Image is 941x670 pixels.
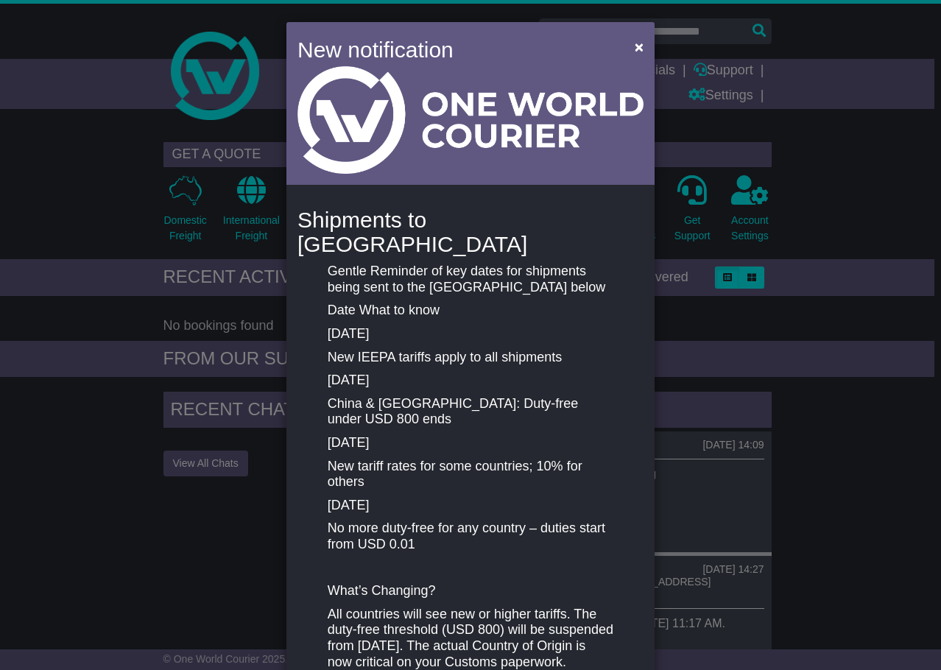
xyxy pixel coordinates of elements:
[328,373,613,389] p: [DATE]
[328,264,613,295] p: Gentle Reminder of key dates for shipments being sent to the [GEOGRAPHIC_DATA] below
[328,435,613,451] p: [DATE]
[328,326,613,342] p: [DATE]
[328,583,613,599] p: What’s Changing?
[328,303,613,319] p: Date What to know
[328,607,613,670] p: All countries will see new or higher tariffs. The duty-free threshold (USD 800) will be suspended...
[635,38,644,55] span: ×
[328,498,613,514] p: [DATE]
[297,66,644,174] img: Light
[328,350,613,366] p: New IEEPA tariffs apply to all shipments
[328,459,613,490] p: New tariff rates for some countries; 10% for others
[297,208,644,256] h4: Shipments to [GEOGRAPHIC_DATA]
[328,521,613,552] p: No more duty-free for any country – duties start from USD 0.01
[328,396,613,428] p: China & [GEOGRAPHIC_DATA]: Duty-free under USD 800 ends
[297,33,613,66] h4: New notification
[627,32,651,62] button: Close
